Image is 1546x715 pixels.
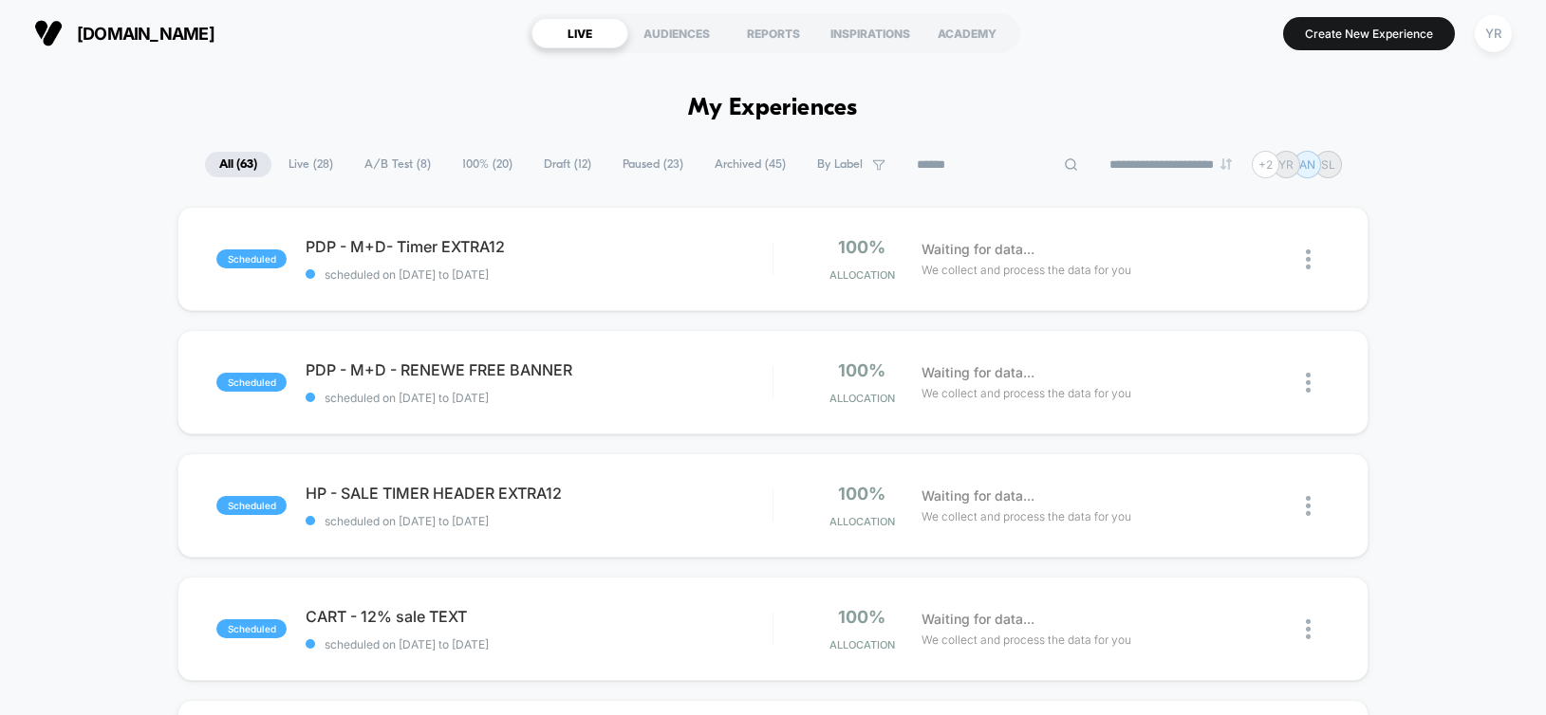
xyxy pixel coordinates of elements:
[822,18,919,48] div: INSPIRATIONS
[817,157,863,172] span: By Label
[306,607,772,626] span: CART - 12% sale TEXT
[34,19,63,47] img: Visually logo
[28,18,220,48] button: [DOMAIN_NAME]
[216,496,287,515] span: scheduled
[1306,496,1311,516] img: close
[628,18,725,48] div: AUDIENCES
[919,18,1015,48] div: ACADEMY
[1283,17,1455,50] button: Create New Experience
[306,514,772,528] span: scheduled on [DATE] to [DATE]
[829,392,895,405] span: Allocation
[1252,151,1279,178] div: + 2
[350,152,445,177] span: A/B Test ( 8 )
[838,360,885,380] span: 100%
[1299,157,1315,172] p: AN
[838,607,885,627] span: 100%
[306,484,772,503] span: HP - SALE TIMER HEADER EXTRA12
[1475,15,1512,52] div: YR
[922,261,1131,279] span: We collect and process the data for you
[448,152,527,177] span: 100% ( 20 )
[608,152,698,177] span: Paused ( 23 )
[306,637,772,651] span: scheduled on [DATE] to [DATE]
[688,95,858,122] h1: My Experiences
[725,18,822,48] div: REPORTS
[922,486,1034,506] span: Waiting for data...
[216,373,287,392] span: scheduled
[1321,157,1335,172] p: SL
[306,360,772,379] span: PDP - M+D - RENEWE FREE BANNER
[1306,249,1311,269] img: close
[77,24,214,44] span: [DOMAIN_NAME]
[531,18,628,48] div: LIVE
[1306,619,1311,639] img: close
[205,152,271,177] span: All ( 63 )
[922,507,1131,525] span: We collect and process the data for you
[1306,373,1311,393] img: close
[306,267,772,282] span: scheduled on [DATE] to [DATE]
[530,152,605,177] span: Draft ( 12 )
[1469,14,1518,53] button: YR
[1220,158,1232,170] img: end
[922,362,1034,383] span: Waiting for data...
[922,384,1131,402] span: We collect and process the data for you
[216,619,287,638] span: scheduled
[829,515,895,528] span: Allocation
[829,268,895,282] span: Allocation
[700,152,800,177] span: Archived ( 45 )
[306,391,772,405] span: scheduled on [DATE] to [DATE]
[216,249,287,268] span: scheduled
[922,631,1131,649] span: We collect and process the data for you
[306,237,772,256] span: PDP - M+D- Timer EXTRA12
[838,237,885,257] span: 100%
[922,609,1034,630] span: Waiting for data...
[838,484,885,504] span: 100%
[1278,157,1294,172] p: YR
[274,152,347,177] span: Live ( 28 )
[829,638,895,651] span: Allocation
[922,239,1034,260] span: Waiting for data...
